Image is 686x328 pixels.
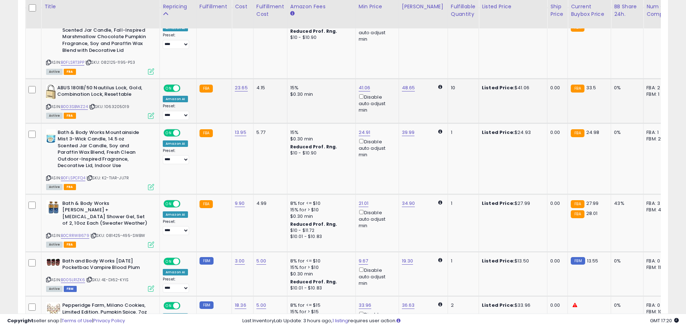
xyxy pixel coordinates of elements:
span: 27.99 [586,200,599,207]
b: Listed Price: [482,84,515,91]
a: 24.91 [359,129,371,136]
div: Preset: [163,277,191,293]
div: 0.00 [550,302,562,309]
div: Fulfillment Cost [256,3,284,18]
div: FBM: 2 [646,136,670,142]
span: ON [164,85,173,91]
div: FBA: 0 [646,258,670,264]
div: 4.99 [256,200,282,207]
span: | SKU: K2-TIAR-JU7R [86,175,129,181]
span: 29.03 [586,23,599,30]
div: Ship Price [550,3,565,18]
strong: Copyright [7,317,33,324]
a: 48.65 [402,84,415,91]
div: 1 [451,258,473,264]
span: 28.01 [586,210,598,217]
span: ON [164,258,173,264]
span: OFF [179,201,191,207]
div: ASIN: [46,258,154,291]
b: Reduced Prof. Rng. [290,221,337,227]
div: $27.99 [482,200,542,207]
div: FBA: 3 [646,200,670,207]
span: FBA [64,242,76,248]
div: 8% for <= $10 [290,258,350,264]
a: B0FLSPCFQ4 [61,175,85,181]
div: Amazon AI [163,140,188,147]
b: Bath and Body Works [DATE] Pocketbac Vampire Blood Plum [62,258,150,273]
div: Fulfillable Quantity [451,3,476,18]
div: Amazon AI [163,211,188,218]
div: Listed Price [482,3,544,10]
div: $0.30 min [290,136,350,142]
a: 23.65 [235,84,248,91]
span: FBM [64,286,77,292]
div: 1 [451,129,473,136]
span: | SKU: 1063205019 [89,104,129,109]
b: Pepperidge Farm, Milano Cookies, Limited Edition, Pumpkin Spice, 7oz Bag (Pack of 4) [62,302,150,324]
span: | SKU: 4E-DI62-KYIS [86,277,129,283]
div: Fulfillment [199,3,229,10]
a: B003SBWZ24 [61,104,88,110]
div: $10 - $11.72 [290,228,350,234]
div: ASIN: [46,129,154,189]
div: Amazon AI [163,269,188,275]
small: FBM [199,301,214,309]
span: All listings currently available for purchase on Amazon [46,286,63,292]
div: ASIN: [46,14,154,74]
div: ASIN: [46,200,154,247]
span: 13.55 [587,257,598,264]
small: Amazon Fees. [290,10,295,17]
span: FBA [64,113,76,119]
a: Privacy Policy [93,317,125,324]
div: 0.00 [550,85,562,91]
a: B0FLSRT3PP [61,59,84,66]
div: 0% [614,85,638,91]
div: $41.06 [482,85,542,91]
div: Preset: [163,219,191,235]
small: FBA [571,210,584,218]
span: ON [164,303,173,309]
a: 39.99 [402,129,415,136]
div: 0% [614,302,638,309]
div: $33.96 [482,302,542,309]
div: Min Price [359,3,396,10]
div: 1 [451,200,473,207]
div: Preset: [163,104,191,120]
a: 19.30 [402,257,413,265]
div: 43% [614,200,638,207]
div: BB Share 24h. [614,3,640,18]
small: FBA [571,200,584,208]
div: $0.30 min [290,213,350,220]
a: 13.95 [235,129,246,136]
span: FBA [64,184,76,190]
div: Disable auto adjust min [359,138,393,158]
div: Disable auto adjust min [359,266,393,287]
div: Num of Comp. [646,3,673,18]
div: $0.30 min [290,91,350,98]
div: 0% [614,129,638,136]
a: 5.00 [256,302,266,309]
a: B005LR1ZK6 [61,277,85,283]
div: FBM: 4 [646,207,670,213]
a: 1 listing [332,317,348,324]
span: All listings currently available for purchase on Amazon [46,184,63,190]
a: 9.90 [235,200,245,207]
span: All listings currently available for purchase on Amazon [46,113,63,119]
div: 4.15 [256,85,282,91]
div: Last InventoryLab Update: 3 hours ago, requires user action. [242,318,679,324]
div: 15% for > $10 [290,207,350,213]
small: FBA [199,200,213,208]
span: OFF [179,303,191,309]
div: seller snap | | [7,318,125,324]
div: 8% for <= $15 [290,302,350,309]
div: FBM: 11 [646,264,670,271]
span: OFF [179,258,191,264]
div: 15% for > $10 [290,264,350,271]
div: ASIN: [46,85,154,118]
a: 34.90 [402,200,415,207]
span: 24.98 [586,129,600,136]
div: $10 - $10.90 [290,150,350,156]
span: OFF [179,85,191,91]
div: Amazon Fees [290,3,353,10]
b: ABUS 180IB/50 Nautilus Lock, Gold, Combination Lock, Resettable [57,85,145,100]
